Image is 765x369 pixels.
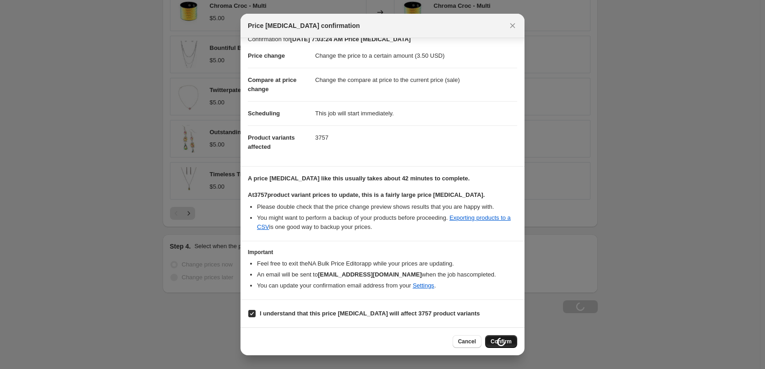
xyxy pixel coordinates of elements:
[248,191,485,198] b: At 3757 product variant prices to update, this is a fairly large price [MEDICAL_DATA].
[260,310,480,317] b: I understand that this price [MEDICAL_DATA] will affect 3757 product variants
[453,335,481,348] button: Cancel
[248,21,360,30] span: Price [MEDICAL_DATA] confirmation
[248,76,296,92] span: Compare at price change
[315,68,517,92] dd: Change the compare at price to the current price (sale)
[315,101,517,125] dd: This job will start immediately.
[257,213,517,232] li: You might want to perform a backup of your products before proceeding. is one good way to backup ...
[257,202,517,212] li: Please double check that the price change preview shows results that you are happy with.
[248,52,285,59] span: Price change
[506,19,519,32] button: Close
[315,44,517,68] dd: Change the price to a certain amount (3.50 USD)
[248,134,295,150] span: Product variants affected
[248,175,470,182] b: A price [MEDICAL_DATA] like this usually takes about 42 minutes to complete.
[290,36,410,43] b: [DATE] 7:03:24 AM Price [MEDICAL_DATA]
[257,214,511,230] a: Exporting products to a CSV
[248,35,517,44] p: Confirmation for
[318,271,422,278] b: [EMAIL_ADDRESS][DOMAIN_NAME]
[458,338,476,345] span: Cancel
[257,281,517,290] li: You can update your confirmation email address from your .
[413,282,434,289] a: Settings
[248,110,280,117] span: Scheduling
[257,259,517,268] li: Feel free to exit the NA Bulk Price Editor app while your prices are updating.
[315,125,517,150] dd: 3757
[248,249,517,256] h3: Important
[257,270,517,279] li: An email will be sent to when the job has completed .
